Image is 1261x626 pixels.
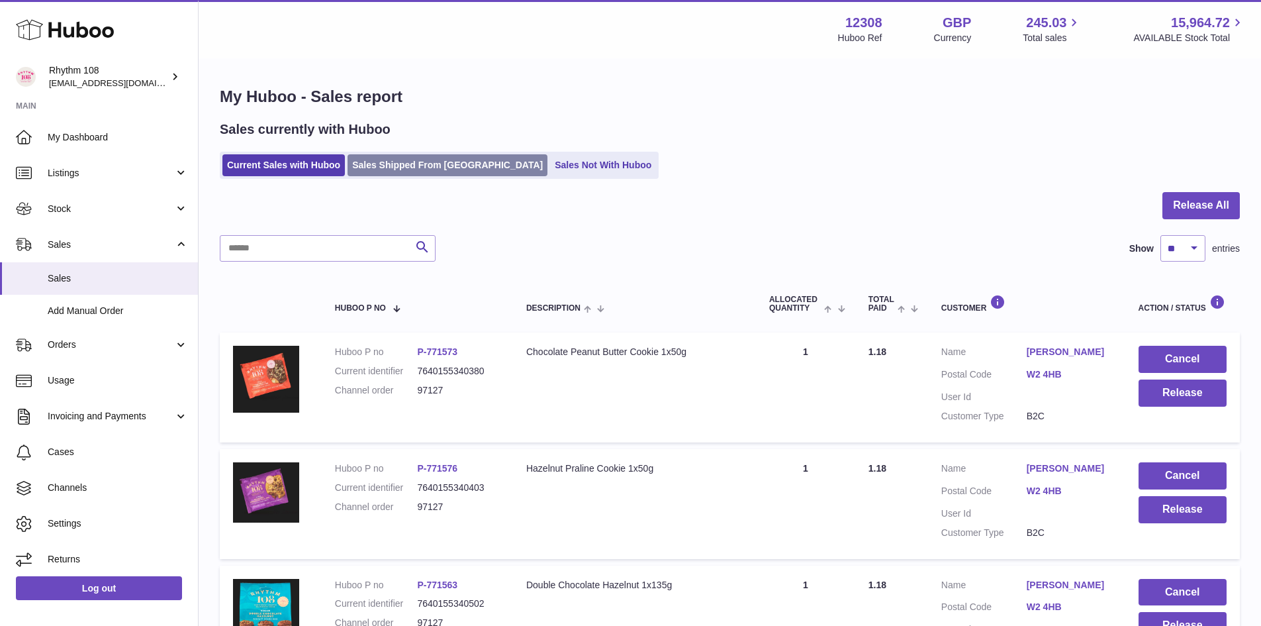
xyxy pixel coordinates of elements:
a: W2 4HB [1027,601,1112,613]
span: Total sales [1023,32,1082,44]
td: 1 [756,333,855,443]
strong: GBP [943,14,971,32]
span: Cases [48,446,188,458]
div: Hazelnut Praline Cookie 1x50g [526,462,743,475]
dt: Current identifier [335,482,418,494]
dt: Channel order [335,384,418,397]
dt: Huboo P no [335,579,418,592]
button: Release [1139,380,1227,407]
span: Stock [48,203,174,215]
dt: Customer Type [941,527,1027,539]
dt: Name [941,462,1027,478]
a: Log out [16,576,182,600]
a: 15,964.72 AVAILABLE Stock Total [1133,14,1245,44]
a: Sales Shipped From [GEOGRAPHIC_DATA] [348,154,547,176]
dt: Huboo P no [335,462,418,475]
dd: B2C [1027,527,1112,539]
dt: Postal Code [941,368,1027,384]
span: 1.18 [868,346,886,357]
button: Cancel [1139,579,1227,606]
h2: Sales currently with Huboo [220,121,391,138]
span: ALLOCATED Quantity [769,295,821,313]
a: 245.03 Total sales [1023,14,1082,44]
a: Sales Not With Huboo [550,154,656,176]
span: Usage [48,374,188,387]
span: Listings [48,167,174,180]
div: Double Chocolate Hazelnut 1x135g [526,579,743,592]
dd: 97127 [417,384,500,397]
div: Action / Status [1139,295,1227,313]
div: Customer [941,295,1112,313]
dt: Current identifier [335,598,418,610]
td: 1 [756,449,855,559]
dt: User Id [941,391,1027,403]
dd: B2C [1027,410,1112,423]
img: internalAdmin-12308@internal.huboo.com [16,67,36,87]
dd: 7640155340380 [417,365,500,378]
span: Huboo P no [335,304,386,313]
span: My Dashboard [48,131,188,144]
span: entries [1212,242,1240,255]
span: 1.18 [868,463,886,474]
button: Cancel [1139,346,1227,373]
button: Cancel [1139,462,1227,490]
a: [PERSON_NAME] [1027,579,1112,592]
button: Release [1139,496,1227,523]
span: Sales [48,238,174,251]
span: [EMAIL_ADDRESS][DOMAIN_NAME] [49,78,195,88]
dt: Huboo P no [335,346,418,358]
span: Description [526,304,581,313]
a: P-771563 [417,580,457,590]
a: W2 4HB [1027,368,1112,381]
dt: Current identifier [335,365,418,378]
dd: 7640155340502 [417,598,500,610]
dd: 7640155340403 [417,482,500,494]
a: W2 4HB [1027,485,1112,497]
button: Release All [1162,192,1240,219]
strong: 12308 [845,14,882,32]
div: Huboo Ref [838,32,882,44]
span: Channels [48,482,188,494]
span: Total paid [868,295,894,313]
label: Show [1129,242,1154,255]
span: AVAILABLE Stock Total [1133,32,1245,44]
span: Invoicing and Payments [48,410,174,423]
a: P-771573 [417,346,457,357]
img: 123081684746069.JPG [233,346,299,412]
dt: Customer Type [941,410,1027,423]
dd: 97127 [417,501,500,513]
a: P-771576 [417,463,457,474]
dt: Postal Code [941,485,1027,501]
div: Currency [934,32,972,44]
dt: Name [941,346,1027,362]
dt: User Id [941,507,1027,520]
span: 245.03 [1026,14,1066,32]
a: [PERSON_NAME] [1027,346,1112,358]
img: 123081684746041.JPG [233,462,299,523]
span: Returns [48,553,188,566]
span: Sales [48,272,188,285]
h1: My Huboo - Sales report [220,86,1240,107]
dt: Postal Code [941,601,1027,617]
span: Orders [48,339,174,351]
div: Chocolate Peanut Butter Cookie 1x50g [526,346,743,358]
span: 1.18 [868,580,886,590]
dt: Channel order [335,501,418,513]
span: Add Manual Order [48,305,188,317]
div: Rhythm 108 [49,64,168,89]
a: [PERSON_NAME] [1027,462,1112,475]
span: 15,964.72 [1171,14,1230,32]
span: Settings [48,517,188,530]
a: Current Sales with Huboo [222,154,345,176]
dt: Name [941,579,1027,595]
